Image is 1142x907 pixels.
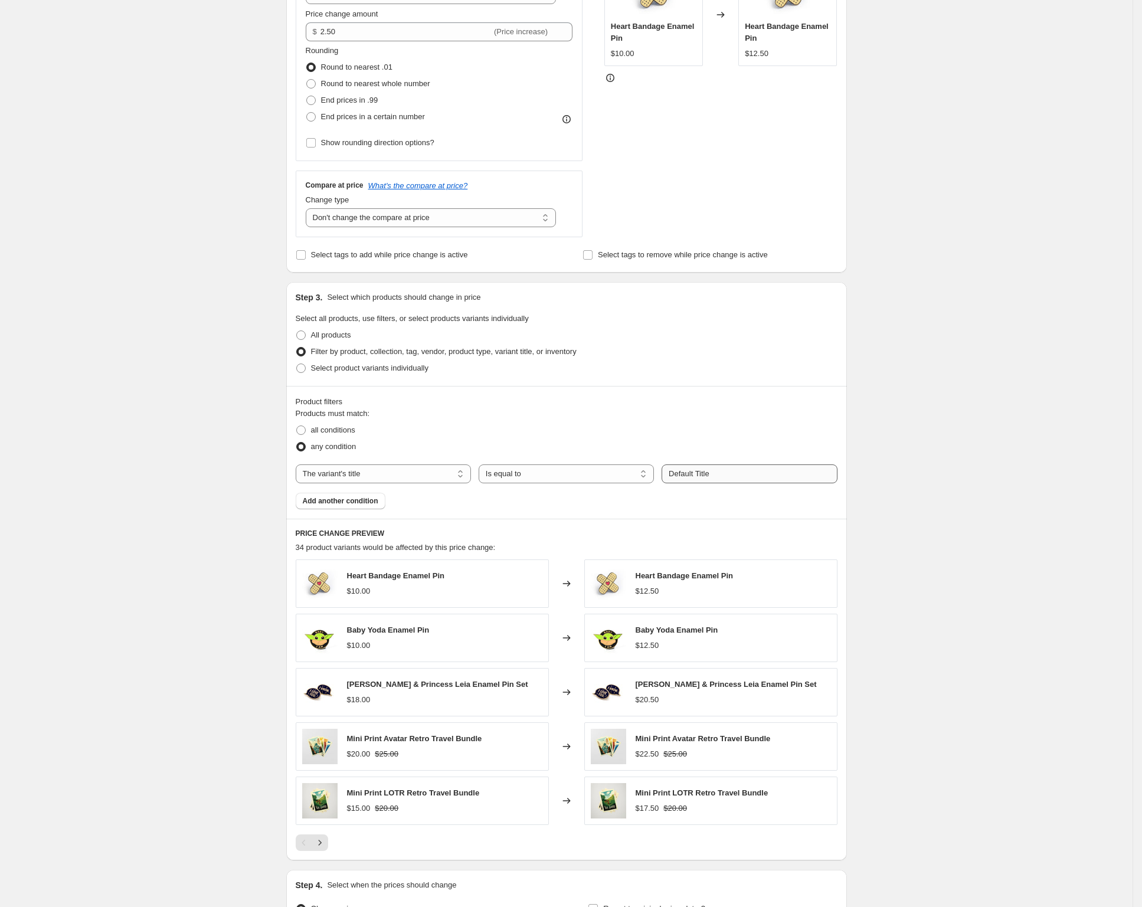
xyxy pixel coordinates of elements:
div: $10.00 [347,640,371,651]
span: Mini Print Avatar Retro Travel Bundle [347,734,482,743]
h3: Compare at price [306,181,364,190]
span: Heart Bandage Enamel Pin [745,22,829,42]
button: Next [312,834,328,851]
h2: Step 4. [296,879,323,891]
div: $12.50 [636,585,659,597]
img: 002_hanleiapins_80x.jpg [302,674,338,710]
h2: Step 3. [296,292,323,303]
span: Select tags to remove while price change is active [598,250,768,259]
span: Round to nearest whole number [321,79,430,88]
input: -10.00 [320,22,492,41]
img: LOTRsetpostcards_80x.jpg [302,783,338,818]
div: $17.50 [636,803,659,814]
span: Round to nearest .01 [321,63,392,71]
button: Add another condition [296,493,385,509]
span: Price change amount [306,9,378,18]
span: Mini Print LOTR Retro Travel Bundle [636,788,768,797]
span: Change type [306,195,349,204]
strike: $20.00 [663,803,687,814]
div: $10.00 [611,48,634,60]
img: ATLApostcardset_80x.jpg [591,729,626,764]
strike: $25.00 [375,748,398,760]
div: Product filters [296,396,837,408]
p: Select when the prices should change [327,879,456,891]
span: Mini Print LOTR Retro Travel Bundle [347,788,480,797]
span: $ [313,27,317,36]
div: $12.50 [745,48,768,60]
span: [PERSON_NAME] & Princess Leia Enamel Pin Set [347,680,528,689]
span: Heart Bandage Enamel Pin [611,22,695,42]
img: ATLApostcardset_80x.jpg [302,729,338,764]
span: [PERSON_NAME] & Princess Leia Enamel Pin Set [636,680,817,689]
strike: $20.00 [375,803,398,814]
span: (Price increase) [494,27,548,36]
span: Heart Bandage Enamel Pin [636,571,733,580]
div: $15.00 [347,803,371,814]
p: Select which products should change in price [327,292,480,303]
nav: Pagination [296,834,328,851]
img: fordanielle-14_80x.jpg [591,620,626,656]
h6: PRICE CHANGE PREVIEW [296,529,837,538]
div: $22.50 [636,748,659,760]
span: Baby Yoda Enamel Pin [636,626,718,634]
span: All products [311,330,351,339]
span: Filter by product, collection, tag, vendor, product type, variant title, or inventory [311,347,577,356]
img: fordanielle-14_80x.jpg [302,620,338,656]
img: LOTRsetpostcards_80x.jpg [591,783,626,818]
div: $20.50 [636,694,659,706]
img: il_fullxfull.2069731916_70l9_80x.jpg [591,566,626,601]
div: $10.00 [347,585,371,597]
span: Select product variants individually [311,364,428,372]
span: 34 product variants would be affected by this price change: [296,543,496,552]
img: 002_hanleiapins_80x.jpg [591,674,626,710]
span: Products must match: [296,409,370,418]
span: Add another condition [303,496,378,506]
div: $12.50 [636,640,659,651]
span: all conditions [311,425,355,434]
img: il_fullxfull.2069731916_70l9_80x.jpg [302,566,338,601]
span: any condition [311,442,356,451]
span: Mini Print Avatar Retro Travel Bundle [636,734,771,743]
strike: $25.00 [663,748,687,760]
span: Rounding [306,46,339,55]
div: $20.00 [347,748,371,760]
span: Baby Yoda Enamel Pin [347,626,430,634]
div: $18.00 [347,694,371,706]
span: Select tags to add while price change is active [311,250,468,259]
span: Select all products, use filters, or select products variants individually [296,314,529,323]
span: Show rounding direction options? [321,138,434,147]
span: End prices in a certain number [321,112,425,121]
span: Heart Bandage Enamel Pin [347,571,444,580]
button: What's the compare at price? [368,181,468,190]
span: End prices in .99 [321,96,378,104]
